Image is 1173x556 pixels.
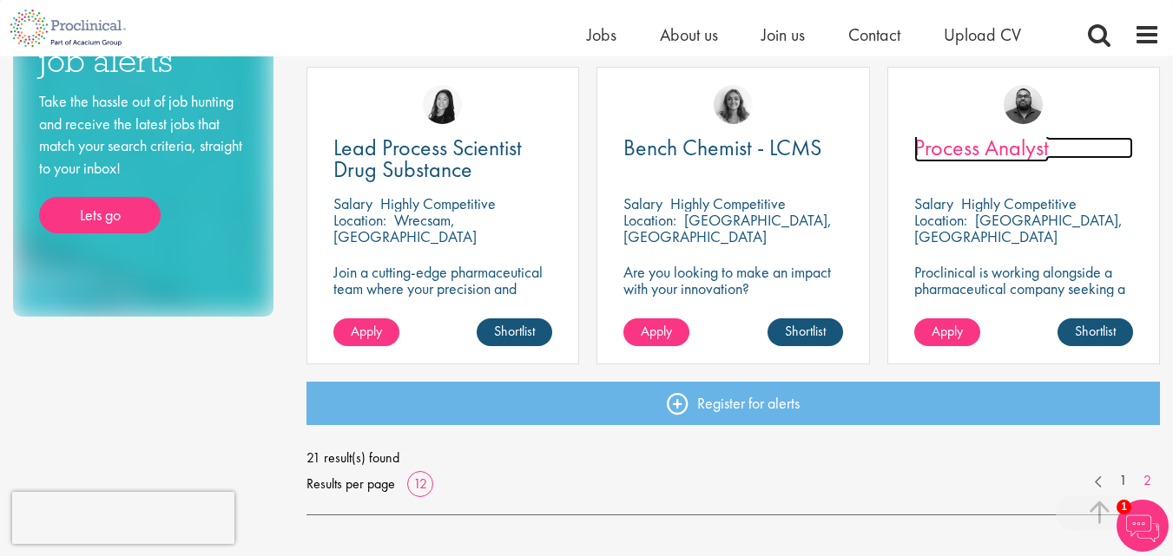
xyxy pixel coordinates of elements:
[768,318,843,346] a: Shortlist
[914,137,1133,159] a: Process Analyst
[587,23,616,46] a: Jobs
[914,318,980,346] a: Apply
[623,210,832,246] p: [GEOGRAPHIC_DATA], [GEOGRAPHIC_DATA]
[623,318,689,346] a: Apply
[1135,471,1160,491] a: 2
[914,193,953,213] span: Salary
[914,264,1133,330] p: Proclinical is working alongside a pharmaceutical company seeking a Process Analyst to join their...
[407,474,433,493] a: 12
[660,23,718,46] a: About us
[333,210,386,230] span: Location:
[333,210,477,246] p: Wrecsam, [GEOGRAPHIC_DATA]
[333,193,372,213] span: Salary
[423,85,462,124] img: Numhom Sudsok
[351,322,382,340] span: Apply
[641,322,672,340] span: Apply
[1058,318,1133,346] a: Shortlist
[1004,85,1043,124] img: Ashley Bennett
[670,193,786,213] p: Highly Competitive
[944,23,1021,46] a: Upload CV
[306,382,1160,425] a: Register for alerts
[1117,500,1169,552] img: Chatbot
[623,133,821,162] span: Bench Chemist - LCMS
[1110,471,1136,491] a: 1
[961,193,1077,213] p: Highly Competitive
[39,90,247,233] div: Take the hassle out of job hunting and receive the latest jobs that match your search criteria, s...
[914,133,1049,162] span: Process Analyst
[12,492,234,544] iframe: reCAPTCHA
[1117,500,1131,514] span: 1
[306,471,395,497] span: Results per page
[761,23,805,46] a: Join us
[39,197,161,233] a: Lets go
[333,137,552,180] a: Lead Process Scientist Drug Substance
[477,318,552,346] a: Shortlist
[623,193,662,213] span: Salary
[714,85,753,124] img: Jackie Cerchio
[623,210,676,230] span: Location:
[380,193,496,213] p: Highly Competitive
[39,10,247,77] h3: Sign up for job alerts
[848,23,900,46] a: Contact
[914,210,967,230] span: Location:
[333,318,399,346] a: Apply
[623,264,842,297] p: Are you looking to make an impact with your innovation?
[623,137,842,159] a: Bench Chemist - LCMS
[914,210,1123,246] p: [GEOGRAPHIC_DATA], [GEOGRAPHIC_DATA]
[306,445,1160,471] span: 21 result(s) found
[333,133,522,184] span: Lead Process Scientist Drug Substance
[932,322,963,340] span: Apply
[333,264,552,330] p: Join a cutting-edge pharmaceutical team where your precision and passion for quality will help sh...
